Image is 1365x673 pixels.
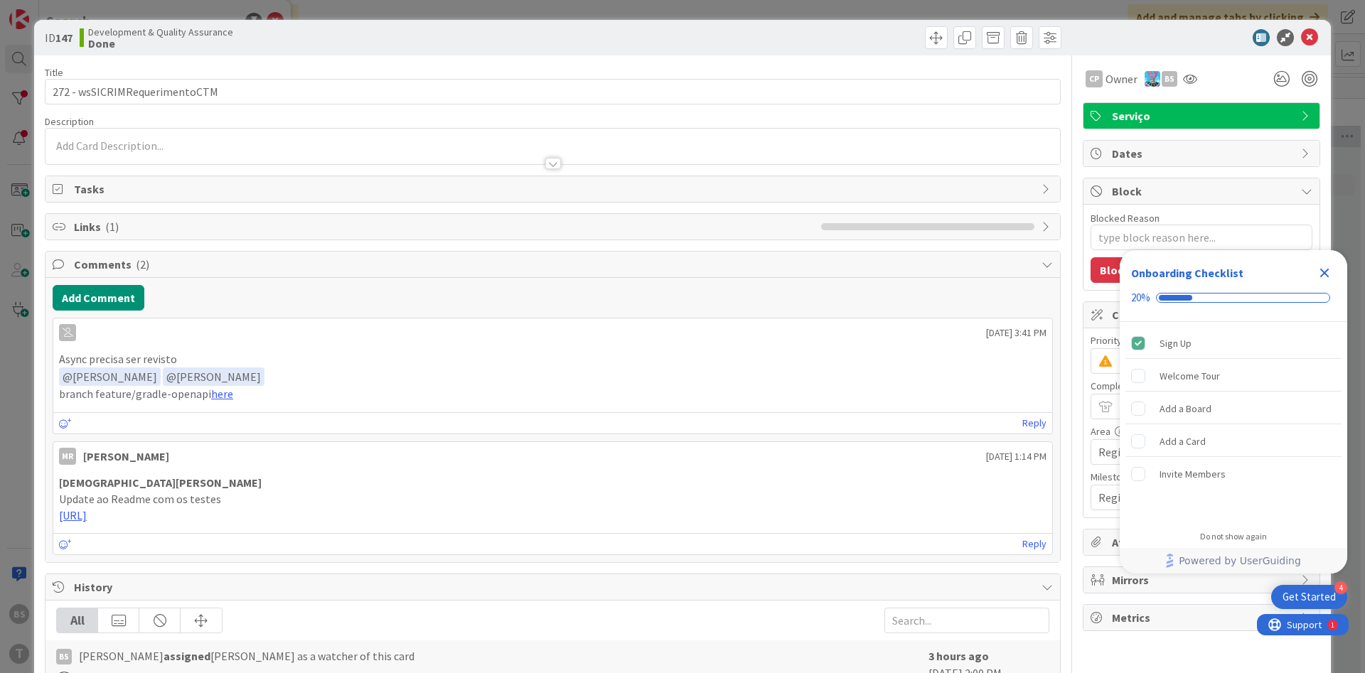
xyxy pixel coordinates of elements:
[59,475,262,490] strong: [DEMOGRAPHIC_DATA][PERSON_NAME]
[1112,145,1294,162] span: Dates
[1160,400,1211,417] div: Add a Board
[74,218,814,235] span: Links
[884,608,1049,633] input: Search...
[1131,291,1336,304] div: Checklist progress: 20%
[1200,531,1267,542] div: Do not show again
[1125,360,1342,392] div: Welcome Tour is incomplete.
[1112,183,1294,200] span: Block
[59,386,1046,402] p: branch feature/gradle-openapi
[88,26,233,38] span: Development & Quality Assurance
[1098,442,1280,462] span: Registo Criminal
[45,115,94,128] span: Description
[1112,609,1294,626] span: Metrics
[211,387,233,401] a: here
[1271,585,1347,609] div: Open Get Started checklist, remaining modules: 4
[1091,426,1312,436] div: Area
[1091,212,1160,225] label: Blocked Reason
[1313,262,1336,284] div: Close Checklist
[1334,581,1347,594] div: 4
[1091,335,1312,345] div: Priority
[928,649,989,663] b: 3 hours ago
[1160,367,1220,384] div: Welcome Tour
[1127,548,1340,574] a: Powered by UserGuiding
[1179,552,1301,569] span: Powered by UserGuiding
[1112,107,1294,124] span: Serviço
[1160,433,1206,450] div: Add a Card
[986,449,1046,464] span: [DATE] 1:14 PM
[1120,548,1347,574] div: Footer
[166,370,261,384] span: [PERSON_NAME]
[1091,472,1312,482] div: Milestone
[57,608,98,632] div: All
[1120,322,1347,522] div: Checklist items
[1125,426,1342,457] div: Add a Card is incomplete.
[59,492,221,506] span: Update ao Readme com os testes
[1145,71,1160,87] img: SF
[63,370,73,384] span: @
[986,325,1046,340] span: [DATE] 3:41 PM
[74,256,1034,273] span: Comments
[1112,306,1294,323] span: Custom Fields
[1125,393,1342,424] div: Add a Board is incomplete.
[59,448,76,465] div: MR
[164,649,210,663] b: assigned
[1098,488,1280,507] span: Registos
[1022,535,1046,553] a: Reply
[136,257,149,271] span: ( 2 )
[1162,71,1177,87] div: BS
[56,649,72,664] div: BS
[55,31,73,45] b: 147
[1125,458,1342,490] div: Invite Members is incomplete.
[1283,590,1336,604] div: Get Started
[63,370,157,384] span: [PERSON_NAME]
[45,79,1061,104] input: type card name here...
[79,647,414,664] span: [PERSON_NAME] [PERSON_NAME] as a watcher of this card
[83,448,169,465] div: [PERSON_NAME]
[74,578,1034,596] span: History
[59,351,1046,367] p: Async precisa ser revisto
[1160,465,1226,483] div: Invite Members
[1091,381,1312,391] div: Complexidade
[1160,335,1192,352] div: Sign Up
[74,181,1034,198] span: Tasks
[59,508,87,522] a: [URL]
[30,2,65,19] span: Support
[1086,70,1103,87] div: CP
[1125,328,1342,359] div: Sign Up is complete.
[1131,291,1150,304] div: 20%
[1112,571,1294,588] span: Mirrors
[88,38,233,49] b: Done
[1120,250,1347,574] div: Checklist Container
[1091,257,1139,283] button: Block
[53,285,144,311] button: Add Comment
[1106,70,1137,87] span: Owner
[45,66,63,79] label: Title
[166,370,176,384] span: @
[105,220,119,234] span: ( 1 )
[45,29,73,46] span: ID
[74,6,77,17] div: 1
[1112,534,1294,551] span: Attachments
[1131,264,1243,281] div: Onboarding Checklist
[1022,414,1046,432] a: Reply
